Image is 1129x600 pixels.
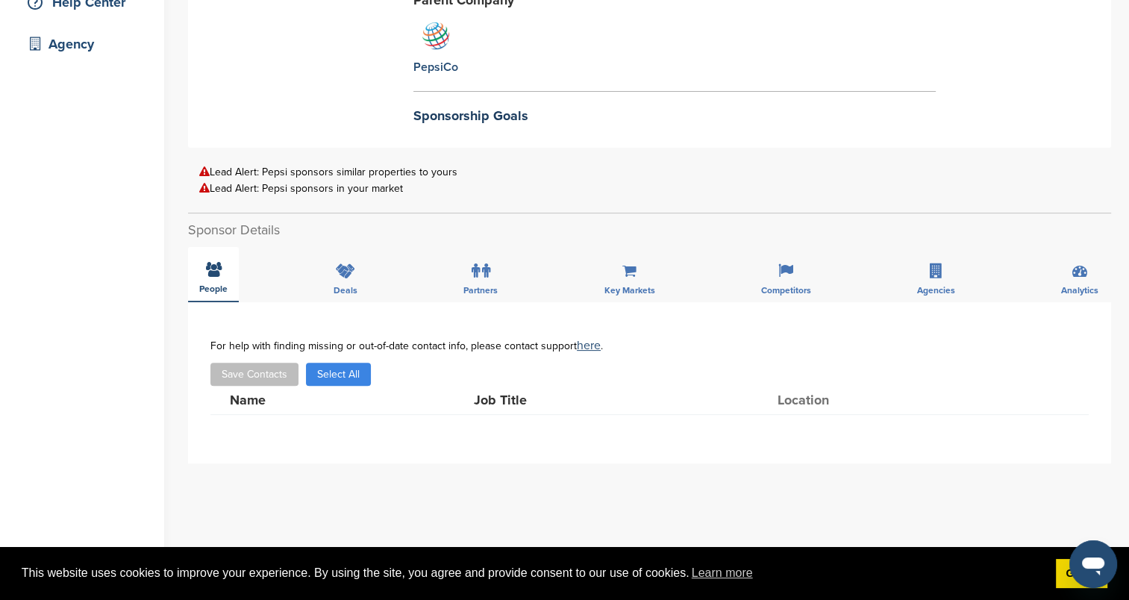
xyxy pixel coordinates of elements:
[917,286,955,295] span: Agencies
[417,17,454,54] img: Sponsorpitch & PepsiCo
[463,286,498,295] span: Partners
[1069,540,1117,588] iframe: Button to launch messaging window
[22,562,1044,584] span: This website uses cookies to improve your experience. By using the site, you agree and provide co...
[604,286,654,295] span: Key Markets
[689,562,755,584] a: learn more about cookies
[761,286,811,295] span: Competitors
[210,363,298,386] button: Save Contacts
[199,183,1100,194] div: Lead Alert: Pepsi sponsors in your market
[22,31,149,57] div: Agency
[199,284,228,293] span: People
[1056,559,1107,589] a: dismiss cookie message
[413,106,936,126] h2: Sponsorship Goals
[474,393,698,407] div: Job Title
[1061,286,1098,295] span: Analytics
[15,27,149,61] a: Agency
[577,338,601,353] a: here
[413,17,458,75] a: PepsiCo
[413,59,458,75] div: PepsiCo
[199,166,1100,178] div: Lead Alert: Pepsi sponsors similar properties to yours
[778,393,889,407] div: Location
[210,340,1089,351] div: For help with finding missing or out-of-date contact info, please contact support .
[334,286,357,295] span: Deals
[230,393,394,407] div: Name
[306,363,371,386] button: Select All
[188,220,1111,240] h2: Sponsor Details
